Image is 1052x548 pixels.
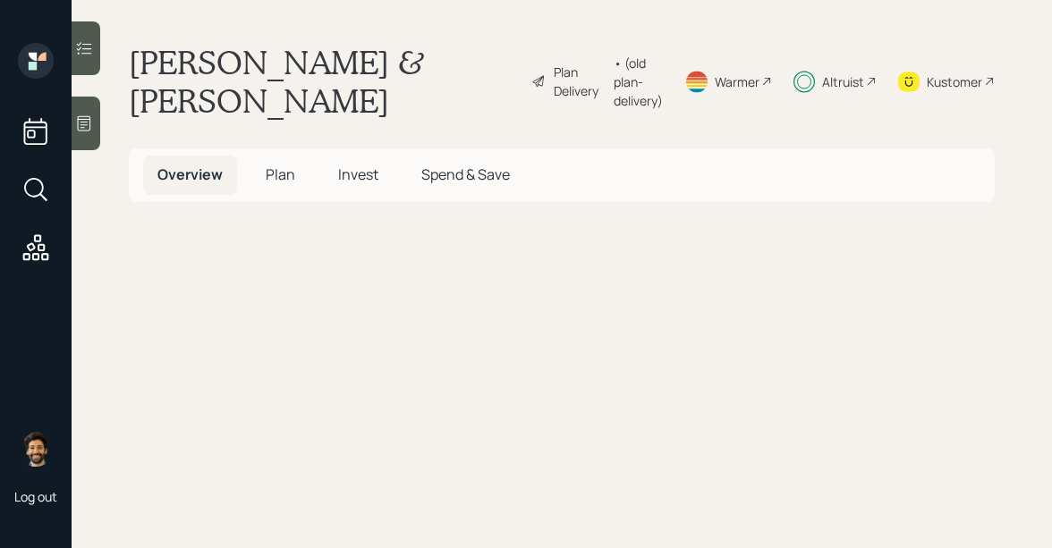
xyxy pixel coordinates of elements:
[18,431,54,467] img: eric-schwartz-headshot.png
[715,72,759,91] div: Warmer
[14,488,57,505] div: Log out
[157,164,223,184] span: Overview
[614,54,663,110] div: • (old plan-delivery)
[421,164,510,184] span: Spend & Save
[554,63,605,100] div: Plan Delivery
[822,72,864,91] div: Altruist
[129,43,517,120] h1: [PERSON_NAME] & [PERSON_NAME]
[266,164,295,184] span: Plan
[338,164,378,184] span: Invest
[927,72,982,91] div: Kustomer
